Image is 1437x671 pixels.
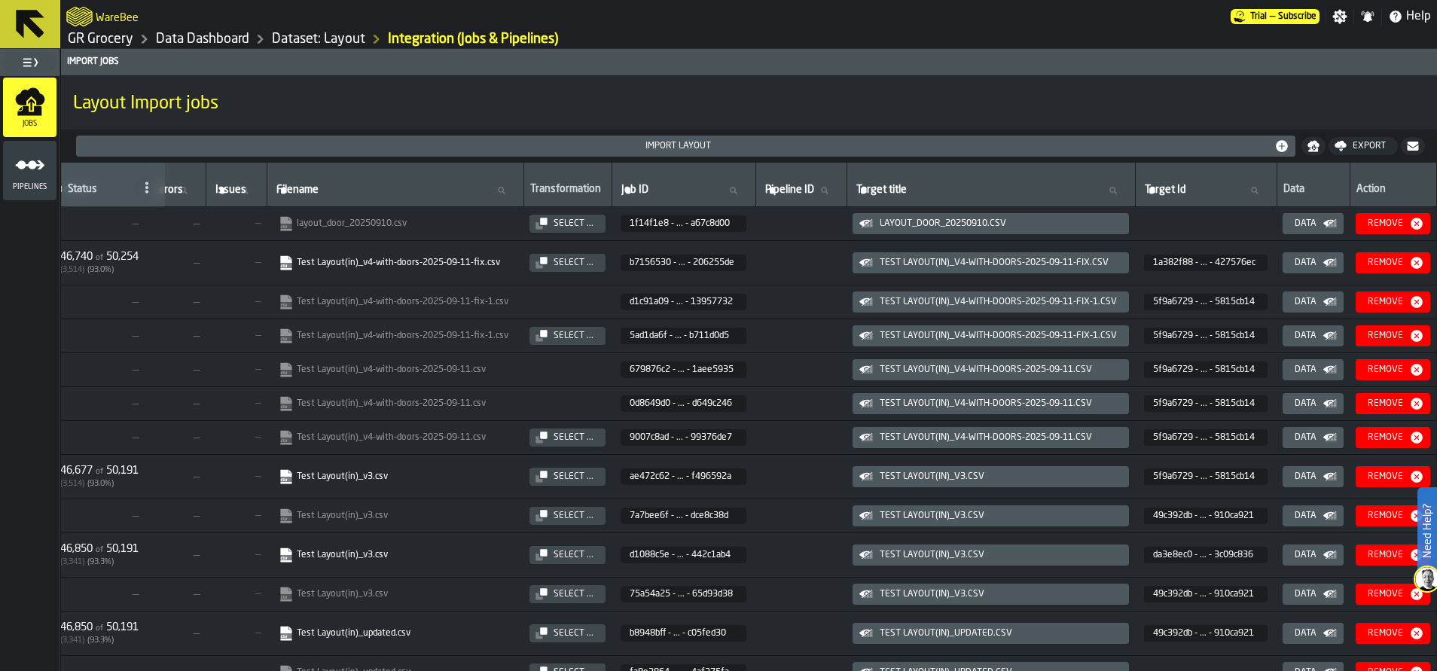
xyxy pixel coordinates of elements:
button: button-Test Layout(in)_v4-with-doors-2025-09-11.csv [853,359,1129,380]
span: — [212,511,261,521]
div: Test Layout(in)_v4-with-doors-2025-09-11.csv [874,364,1123,375]
input: label [151,181,200,200]
button: button-Remove [1356,544,1430,566]
span: — [151,364,200,376]
span: Test Layout(in)_updated.csv [276,623,514,644]
button: button-Remove [1356,505,1430,526]
span: Test Layout(in)_v4-with-doors-2025-09-11.csv [276,393,514,414]
span: Test Layout(in)_v3.csv [276,584,514,605]
span: d1088c5e - ... - 442c1ab4 [630,550,734,560]
span: ( 3,341 ) [60,636,84,645]
span: 1f14f1e8 - ... - a67c8d00 [630,218,734,229]
button: button-Data [1283,584,1344,605]
div: Data [1289,550,1323,560]
span: ( 3,514 ) [60,266,84,274]
div: Data [1289,589,1323,599]
span: 75a54a25-6373-4a65-84aa-2e9065d93d38 [621,586,746,602]
div: Test Layout(in)_v3.csv [874,550,1123,560]
button: button-Select ... [529,254,606,272]
div: Data [1289,218,1323,229]
span: — [212,297,261,307]
span: — [212,331,261,341]
span: Subscribe [1278,11,1316,22]
span: Test Layout(in)_v3.csv [276,544,514,566]
span: ae472c62-063a-4001-8948-d6b9f496592a [621,468,746,485]
button: button-Select ... [529,546,606,564]
button: button-Import layout [76,136,1295,157]
a: link-to-/wh/i/e451d98b-95f6-4604-91ff-c80219f9c36d/designer [272,31,365,47]
div: Import layout [82,141,1274,151]
span: — [151,627,200,639]
div: Test Layout(in)_v4-with-doors-2025-09-11.csv [874,432,1123,443]
button: button-Test Layout(in)_v4-with-doors-2025-09-11-fix-1.csv [853,291,1129,313]
a: link-to-https://s3.eu-west-1.amazonaws.com/import.app.warebee.com/d1088c5e-0903-4eee-8c3c-42ee442... [279,547,508,563]
div: Menu Subscription [1231,9,1320,24]
div: Test Layout(in)_updated.csv [874,628,1123,639]
button: button-Select ... [529,215,606,233]
button: button-Remove [1356,393,1430,414]
div: Select ... [548,331,600,341]
span: 49c392db - ... - 910ca921 [1153,628,1255,639]
span: Test Layout(in)_v4-with-doors-2025-09-11-fix.csv [276,252,514,273]
a: link-to-null [279,216,508,231]
div: Remove [1362,511,1409,521]
span: da3e8ec0-b2b9-40f4-a54d-5e8a3c09c836 [1144,547,1268,563]
button: button-Data [1283,393,1344,414]
span: — [212,432,261,443]
button: button-Select ... [529,429,606,447]
input: label [273,181,517,200]
div: Transformation [530,183,606,198]
div: Select ... [548,471,600,482]
input: label [618,181,749,200]
h2: Sub Title [96,9,139,24]
a: link-to-null [279,508,508,523]
span: Test Layout(in)_v4-with-doors-2025-09-11.csv [276,359,514,380]
span: 7a7bee6f-3772-4041-b3fd-dc4adce8c38d [621,508,746,524]
span: d1088c5e-0903-4eee-8c3c-42ee442c1ab4 [621,547,746,563]
div: Select ... [548,511,600,521]
a: link-to-https://s3.eu-west-1.amazonaws.com/import.app.warebee.com/b7156530-fdd3-41ec-9848-0e11206... [279,255,508,270]
span: — [45,510,139,522]
div: Select ... [548,550,600,560]
span: — [212,364,261,375]
span: — [151,218,200,230]
button: button-Remove [1356,325,1430,346]
input: label [1142,181,1271,200]
div: Select ... [548,258,600,268]
div: Import Jobs [64,56,1434,67]
span: Layout Import jobs [73,92,218,116]
span: Jobs [3,120,56,128]
span: of [96,468,103,476]
span: ( 93.3 %) [87,558,114,566]
span: 49c392db-bef4-4d9a-91a5-6d72910ca921 [1144,508,1268,524]
button: button-Export [1329,137,1398,155]
span: label [856,184,907,196]
a: link-to-null [279,362,508,377]
div: Test Layout(in)_v3.csv [874,589,1123,599]
span: b8948bff - ... - c05fed30 [630,628,734,639]
a: link-to-null [279,328,508,343]
span: 5f9a6729 - ... - 5815cb14 [1153,364,1255,375]
button: button-Data [1283,623,1344,644]
span: da3e8ec0 - ... - 3c09c836 [1153,550,1255,560]
span: Test Layout(in)_v4-with-doors-2025-09-11-fix-1.csv [276,325,514,346]
div: Test Layout(in)_v4-with-doors-2025-09-11.csv [874,398,1123,409]
div: Test Layout(in)_v4-with-doors-2025-09-11-fix-1.csv [874,331,1123,341]
button: button-Test Layout(in)_v3.csv [853,584,1129,605]
button: button-Remove [1356,623,1430,644]
span: label [215,184,246,196]
a: logo-header [66,3,93,30]
span: of [96,624,103,633]
div: Data [1289,432,1323,443]
span: — [151,588,200,600]
div: Status [68,183,132,198]
label: Need Help? [1419,489,1435,573]
span: 7a7bee6f - ... - dce8c38d [630,511,734,521]
span: — [45,296,139,308]
span: — [212,398,261,409]
span: 1f14f1e8-42f4-4dff-83f0-e335a67c8d00 [621,215,746,232]
span: — [151,330,200,342]
div: Data [1289,258,1323,268]
div: Select ... [548,218,600,229]
div: Export [1347,141,1392,151]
